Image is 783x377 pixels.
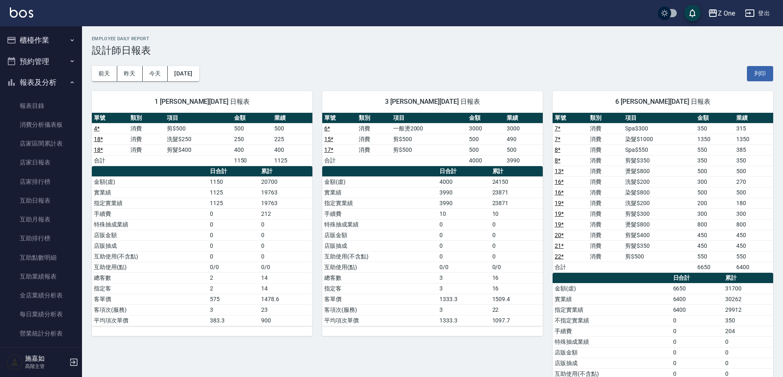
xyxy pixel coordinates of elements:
td: 6650 [671,283,723,294]
td: 0 [671,326,723,336]
td: Spa$550 [623,144,695,155]
td: 270 [734,176,773,187]
td: 225 [272,134,312,144]
td: 350 [723,315,773,326]
td: 19763 [259,198,312,208]
td: 6400 [671,294,723,304]
td: 23871 [490,198,543,208]
td: 550 [734,251,773,262]
th: 金額 [695,113,734,123]
td: 4000 [437,176,490,187]
td: 800 [734,219,773,230]
td: 500 [232,123,272,134]
td: 3 [208,304,259,315]
td: 實業績 [322,187,437,198]
td: 1150 [232,155,272,166]
td: 1125 [208,198,259,208]
td: 0/0 [490,262,543,272]
td: 450 [695,230,734,240]
td: 消費 [357,134,391,144]
td: 204 [723,326,773,336]
td: 手續費 [553,326,671,336]
td: 特殊抽成業績 [322,219,437,230]
td: Spa$300 [623,123,695,134]
th: 單號 [322,113,357,123]
td: 洗髮$200 [623,198,695,208]
span: 6 [PERSON_NAME][DATE] 日報表 [562,98,763,106]
td: 店販金額 [322,230,437,240]
td: 10 [437,208,490,219]
td: 店販金額 [92,230,208,240]
td: 0 [208,208,259,219]
td: 0 [437,240,490,251]
td: 剪$500 [165,123,232,134]
td: 洗髮$200 [623,176,695,187]
td: 0 [723,358,773,368]
td: 0 [259,219,312,230]
td: 0 [490,219,543,230]
td: 合計 [553,262,588,272]
td: 客單價 [92,294,208,304]
td: 總客數 [92,272,208,283]
td: 互助使用(點) [322,262,437,272]
td: 900 [259,315,312,326]
th: 項目 [391,113,467,123]
td: 消費 [357,123,391,134]
th: 日合計 [437,166,490,177]
p: 高階主管 [25,363,67,370]
button: 櫃檯作業 [3,30,79,51]
img: Logo [10,7,33,18]
h2: Employee Daily Report [92,36,773,41]
a: 店家排行榜 [3,172,79,191]
td: 消費 [128,134,165,144]
td: 手續費 [92,208,208,219]
td: 6400 [734,262,773,272]
td: 500 [695,187,734,198]
td: 0/0 [208,262,259,272]
table: a dense table [322,113,543,166]
button: 今天 [143,66,168,81]
td: 0 [208,251,259,262]
td: 0 [671,358,723,368]
a: 店家日報表 [3,153,79,172]
td: 消費 [588,134,623,144]
td: 0 [723,336,773,347]
th: 業績 [734,113,773,123]
table: a dense table [553,113,773,273]
td: 客單價 [322,294,437,304]
a: 每日業績分析表 [3,305,79,324]
td: 消費 [588,166,623,176]
td: 總客數 [322,272,437,283]
td: 500 [272,123,312,134]
td: 1125 [272,155,312,166]
td: 1150 [208,176,259,187]
td: 剪髮$350 [623,240,695,251]
td: 2 [208,283,259,294]
td: 16 [490,272,543,283]
td: 350 [695,123,734,134]
td: 3 [437,272,490,283]
td: 剪髮$400 [623,230,695,240]
td: 剪髮$350 [623,155,695,166]
button: Z One [705,5,738,22]
td: 23 [259,304,312,315]
td: 300 [695,176,734,187]
td: 500 [505,144,543,155]
td: 0 [437,251,490,262]
td: 燙髮$800 [623,166,695,176]
td: 3990 [505,155,543,166]
td: 450 [734,240,773,251]
td: 店販抽成 [322,240,437,251]
td: 1333.3 [437,315,490,326]
td: 手續費 [322,208,437,219]
button: 登出 [742,6,773,21]
span: 1 [PERSON_NAME][DATE] 日報表 [102,98,303,106]
td: 互助使用(不含點) [322,251,437,262]
td: 1350 [734,134,773,144]
td: 300 [734,208,773,219]
td: 350 [734,155,773,166]
th: 日合計 [208,166,259,177]
td: 10 [490,208,543,219]
table: a dense table [92,113,312,166]
td: 500 [467,144,505,155]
